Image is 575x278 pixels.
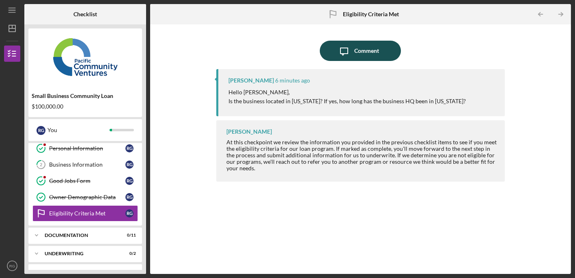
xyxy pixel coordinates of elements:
div: Small Business Community Loan [32,93,139,99]
div: R G [125,144,134,152]
a: Eligibility Criteria MetRG [32,205,138,222]
div: R G [125,177,134,185]
tspan: 2 [40,162,42,167]
img: Product logo [28,33,142,81]
b: Eligibility Criteria Met [343,11,399,17]
a: Good Jobs FormRG [32,173,138,189]
div: Documentation [45,233,116,238]
div: Prefunding Items [45,269,116,274]
b: Checklist [73,11,97,17]
p: Is the business located in [US_STATE]? If yes, how long has the business HQ been in [US_STATE]? [228,97,466,106]
a: 2Business InformationRG [32,156,138,173]
time: 2025-10-09 22:06 [275,77,310,84]
div: Good Jobs Form [49,178,125,184]
div: Personal Information [49,145,125,152]
div: 0 / 10 [121,269,136,274]
div: [PERSON_NAME] [226,128,272,135]
div: Owner Demographic Data [49,194,125,200]
div: You [47,123,110,137]
button: Comment [320,41,401,61]
a: Owner Demographic DataRG [32,189,138,205]
div: $100,000.00 [32,103,139,110]
div: R G [37,126,45,135]
div: [PERSON_NAME] [228,77,274,84]
div: R G [125,161,134,169]
a: Personal InformationRG [32,140,138,156]
div: At this checkpoint we review the information you provided in the previous checklist items to see ... [226,139,497,172]
div: R G [125,193,134,201]
div: R G [125,209,134,217]
div: Comment [354,41,379,61]
div: Underwriting [45,251,116,256]
div: 0 / 2 [121,251,136,256]
div: Business Information [49,161,125,168]
p: Hello [PERSON_NAME], [228,88,466,97]
div: 0 / 11 [121,233,136,238]
div: Eligibility Criteria Met [49,210,125,217]
button: RG [4,258,20,274]
text: RG [9,264,15,268]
